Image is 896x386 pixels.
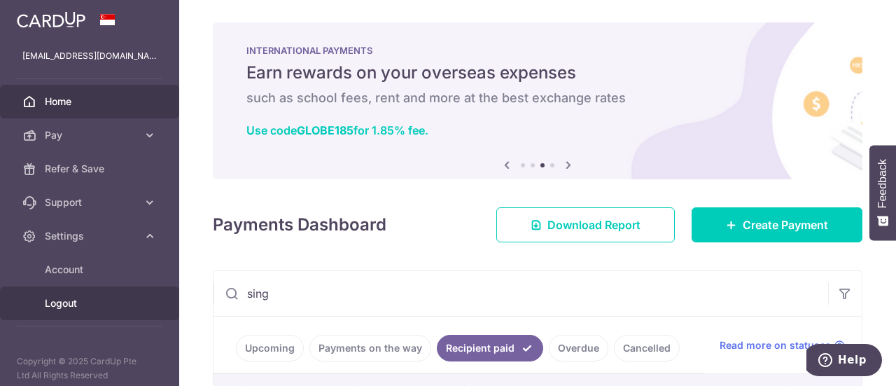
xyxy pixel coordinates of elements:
a: Create Payment [692,207,862,242]
span: Support [45,195,137,209]
p: [EMAIL_ADDRESS][DOMAIN_NAME] [22,49,157,63]
span: Feedback [876,159,889,208]
span: Pay [45,128,137,142]
h4: Payments Dashboard [213,212,386,237]
button: Feedback - Show survey [869,145,896,240]
iframe: Opens a widget where you can find more information [806,344,882,379]
span: Create Payment [743,216,828,233]
a: Read more on statuses [720,338,845,352]
a: Upcoming [236,335,304,361]
h6: such as school fees, rent and more at the best exchange rates [246,90,829,106]
a: Download Report [496,207,675,242]
span: Account [45,263,137,277]
a: Use codeGLOBE185for 1.85% fee. [246,123,428,137]
img: CardUp [17,11,85,28]
span: Settings [45,229,137,243]
a: Payments on the way [309,335,431,361]
input: Search by recipient name, payment id or reference [213,271,828,316]
span: Refer & Save [45,162,137,176]
h5: Earn rewards on your overseas expenses [246,62,829,84]
img: International Payment Banner [213,22,862,179]
span: Read more on statuses [720,338,831,352]
span: Download Report [547,216,640,233]
a: Overdue [549,335,608,361]
a: Recipient paid [437,335,543,361]
p: INTERNATIONAL PAYMENTS [246,45,829,56]
span: Home [45,95,137,109]
span: Logout [45,296,137,310]
a: Cancelled [614,335,680,361]
b: GLOBE185 [297,123,353,137]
